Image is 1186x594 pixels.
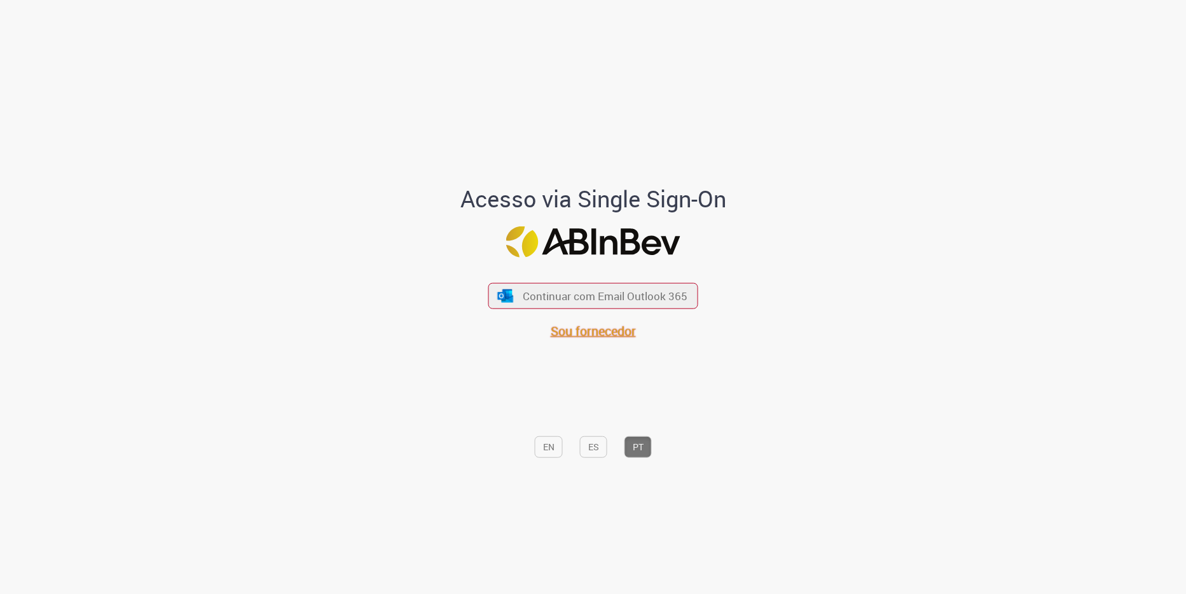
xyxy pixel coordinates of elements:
h1: Acesso via Single Sign-On [417,186,769,212]
button: PT [624,436,652,458]
img: ícone Azure/Microsoft 360 [496,289,514,302]
span: Continuar com Email Outlook 365 [523,289,687,303]
button: EN [535,436,563,458]
button: ícone Azure/Microsoft 360 Continuar com Email Outlook 365 [488,283,698,309]
a: Sou fornecedor [551,322,636,340]
img: Logo ABInBev [506,226,680,258]
button: ES [580,436,607,458]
